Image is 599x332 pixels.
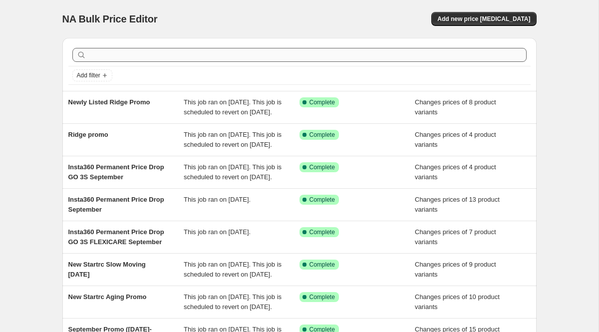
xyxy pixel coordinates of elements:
[184,98,282,116] span: This job ran on [DATE]. This job is scheduled to revert on [DATE].
[309,131,335,139] span: Complete
[184,163,282,181] span: This job ran on [DATE]. This job is scheduled to revert on [DATE].
[415,163,496,181] span: Changes prices of 4 product variants
[68,98,150,106] span: Newly Listed Ridge Promo
[68,131,108,138] span: Ridge promo
[309,261,335,269] span: Complete
[184,293,282,311] span: This job ran on [DATE]. This job is scheduled to revert on [DATE].
[184,228,251,236] span: This job ran on [DATE].
[72,69,112,81] button: Add filter
[77,71,100,79] span: Add filter
[431,12,536,26] button: Add new price [MEDICAL_DATA]
[68,163,164,181] span: Insta360 Permanent Price Drop GO 3S September
[309,163,335,171] span: Complete
[415,98,496,116] span: Changes prices of 8 product variants
[68,228,164,246] span: Insta360 Permanent Price Drop GO 3S FLEXICARE September
[68,293,147,301] span: New Startrc Aging Promo
[184,261,282,278] span: This job ran on [DATE]. This job is scheduled to revert on [DATE].
[309,293,335,301] span: Complete
[415,196,500,213] span: Changes prices of 13 product variants
[415,131,496,148] span: Changes prices of 4 product variants
[309,98,335,106] span: Complete
[309,196,335,204] span: Complete
[68,261,146,278] span: New Startrc Slow Moving [DATE]
[309,228,335,236] span: Complete
[184,131,282,148] span: This job ran on [DATE]. This job is scheduled to revert on [DATE].
[184,196,251,203] span: This job ran on [DATE].
[68,196,164,213] span: Insta360 Permanent Price Drop September
[415,293,500,311] span: Changes prices of 10 product variants
[415,261,496,278] span: Changes prices of 9 product variants
[62,13,158,24] span: NA Bulk Price Editor
[437,15,530,23] span: Add new price [MEDICAL_DATA]
[415,228,496,246] span: Changes prices of 7 product variants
